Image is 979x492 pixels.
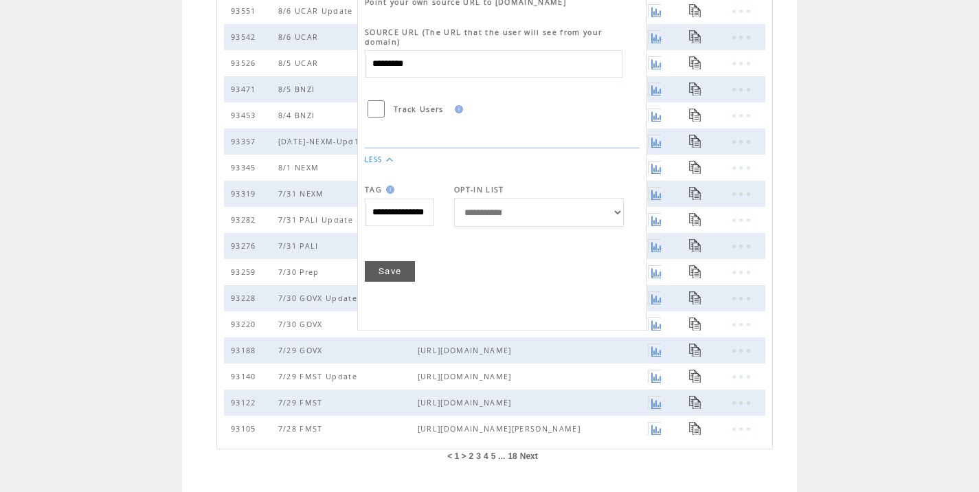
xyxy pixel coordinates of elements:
[689,396,702,409] a: Click to copy URL for text blast to clipboard
[689,291,702,304] a: Click to copy URL for text blast to clipboard
[231,372,260,381] span: 93140
[231,267,260,277] span: 93259
[365,261,415,282] a: Save
[418,424,648,434] span: https://myemail.constantcontact.com/-Nasdaq--FMST--Is-On-The-Hunt-For-The-Backbone--Uranium--Of-T...
[648,265,661,278] a: Click to view a graph
[231,293,260,303] span: 93228
[451,105,463,113] img: help.gif
[484,451,488,461] a: 4
[648,239,661,252] a: Click to view a graph
[394,104,444,114] span: Track Users
[648,396,661,409] a: Click to view a graph
[231,346,260,355] span: 93188
[278,320,326,329] span: 7/30 GOVX
[278,241,322,251] span: 7/31 PALI
[418,346,648,355] span: https://myemail.constantcontact.com/Low-Float--Nasdaq--GOVX--Positions-As-A-Rapid-Response-Altern...
[648,344,661,357] a: Click to view a graph
[365,185,382,194] span: TAG
[491,451,496,461] a: 5
[469,451,474,461] a: 2
[508,451,517,461] a: 18
[382,186,394,194] img: help.gif
[476,451,481,461] a: 3
[648,291,661,304] a: Click to view a graph
[689,344,702,357] a: Click to copy URL for text blast to clipboard
[278,424,326,434] span: 7/28 FMST
[231,241,260,251] span: 93276
[648,370,661,383] a: Click to view a graph
[648,422,661,435] a: Click to view a graph
[447,451,466,461] span: < 1 >
[231,398,260,407] span: 93122
[498,451,505,461] span: ...
[231,320,260,329] span: 93220
[231,424,260,434] span: 93105
[418,398,648,407] span: https://myemail.constantcontact.com/With-An-Impressive-Portfolio-Of-Uranium-Projects--Nasdaq-Expl...
[365,27,602,47] span: SOURCE URL (The URL that the user will see from your domain)
[648,317,661,331] a: Click to view a graph
[418,372,648,381] span: https://myemail.constantcontact.com/Low-Float-Exploration-Profile--Nasdaq--FMST--Jumps-Green-Appr...
[278,372,361,381] span: 7/29 FMST Update
[454,185,504,194] span: OPT-IN LIST
[689,422,702,435] a: Click to copy URL for text blast to clipboard
[520,451,538,461] a: Next
[278,398,326,407] span: 7/29 FMST
[278,293,361,303] span: 7/30 GOVX Update
[689,317,702,331] a: Click to copy URL for text blast to clipboard
[689,370,702,383] a: Click to copy URL for text blast to clipboard
[278,346,326,355] span: 7/29 GOVX
[689,265,702,278] a: Click to copy URL for text blast to clipboard
[689,239,702,252] a: Click to copy URL for text blast to clipboard
[365,155,382,164] a: LESS
[278,267,323,277] span: 7/30 Prep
